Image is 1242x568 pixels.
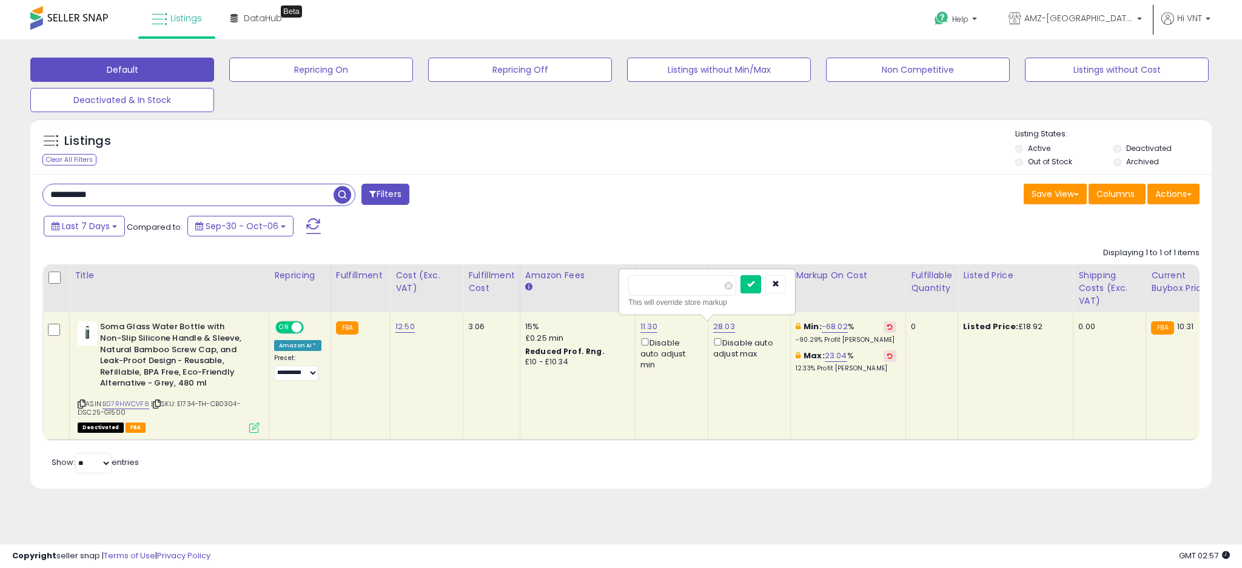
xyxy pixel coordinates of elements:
[1161,12,1210,39] a: Hi VNT
[911,321,948,332] div: 0
[934,11,949,26] i: Get Help
[127,221,183,233] span: Compared to:
[78,423,124,433] span: All listings that are unavailable for purchase on Amazon for any reason other than out-of-stock
[274,340,321,351] div: Amazon AI *
[525,357,626,367] div: £10 - £10.34
[963,269,1068,282] div: Listed Price
[791,264,906,312] th: The percentage added to the cost of goods (COGS) that forms the calculator for Min & Max prices.
[126,423,146,433] span: FBA
[1126,143,1172,153] label: Deactivated
[1103,247,1200,259] div: Displaying 1 to 1 of 1 items
[1151,321,1173,335] small: FBA
[963,321,1018,332] b: Listed Price:
[1177,12,1202,24] span: Hi VNT
[1078,269,1141,307] div: Shipping Costs (Exc. VAT)
[100,321,247,392] b: Soma Glass Water Bottle with Non-Slip Silicone Handle & Sleeve, Natural Bamboo Screw Cap, and Lea...
[1089,184,1146,204] button: Columns
[1015,129,1212,140] p: Listing States:
[78,321,260,431] div: ASIN:
[1078,321,1136,332] div: 0.00
[825,350,847,362] a: 23.04
[640,336,699,371] div: Disable auto adjust min
[822,321,848,333] a: -68.02
[277,322,292,333] span: ON
[963,321,1064,332] div: £18.92
[525,282,532,293] small: Amazon Fees.
[302,322,321,333] span: OFF
[1028,143,1050,153] label: Active
[64,133,111,150] h5: Listings
[52,456,139,468] span: Show: entries
[1147,184,1200,204] button: Actions
[1025,58,1209,82] button: Listings without Cost
[187,216,294,236] button: Sep-30 - Oct-06
[1096,188,1135,200] span: Columns
[1151,269,1213,295] div: Current Buybox Price
[395,321,415,333] a: 12.50
[796,322,801,330] i: This overrides the store level min markup for this listing
[925,2,989,39] a: Help
[525,333,626,344] div: £0.25 min
[525,346,605,356] b: Reduced Prof. Rng.
[78,399,241,417] span: | SKU: E1734-TH-CB0304-DSC25-G1500
[887,324,893,330] i: Revert to store-level Min Markup
[468,269,515,295] div: Fulfillment Cost
[274,354,321,381] div: Preset:
[78,321,97,346] img: 21AkbfDkKtL._SL40_.jpg
[274,269,326,282] div: Repricing
[628,296,786,309] div: This will override store markup
[525,269,630,282] div: Amazon Fees
[336,321,358,335] small: FBA
[796,269,901,282] div: Markup on Cost
[804,321,822,332] b: Min:
[1126,156,1159,167] label: Archived
[42,154,96,165] div: Clear All Filters
[525,321,626,332] div: 15%
[826,58,1010,82] button: Non Competitive
[1024,184,1087,204] button: Save View
[911,269,953,295] div: Fulfillable Quantity
[1177,321,1194,332] span: 10.31
[102,399,149,409] a: B07RHWCVF8
[796,336,896,344] p: -90.29% Profit [PERSON_NAME]
[804,350,825,361] b: Max:
[62,220,110,232] span: Last 7 Days
[1028,156,1072,167] label: Out of Stock
[713,336,781,359] div: Disable auto adjust max
[75,269,264,282] div: Title
[361,184,409,205] button: Filters
[796,364,896,373] p: 12.33% Profit [PERSON_NAME]
[887,353,893,359] i: Revert to store-level Max Markup
[244,12,282,24] span: DataHub
[952,14,968,24] span: Help
[170,12,202,24] span: Listings
[206,220,278,232] span: Sep-30 - Oct-06
[30,88,214,112] button: Deactivated & In Stock
[336,269,385,282] div: Fulfillment
[640,321,657,333] a: 11.30
[468,321,511,332] div: 3.06
[395,269,458,295] div: Cost (Exc. VAT)
[796,350,896,373] div: %
[281,5,302,18] div: Tooltip anchor
[627,58,811,82] button: Listings without Min/Max
[30,58,214,82] button: Default
[229,58,413,82] button: Repricing On
[428,58,612,82] button: Repricing Off
[1024,12,1133,24] span: AMZ-[GEOGRAPHIC_DATA]
[44,216,125,236] button: Last 7 Days
[796,321,896,344] div: %
[713,321,735,333] a: 28.03
[796,352,801,359] i: This overrides the store level max markup for this listing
